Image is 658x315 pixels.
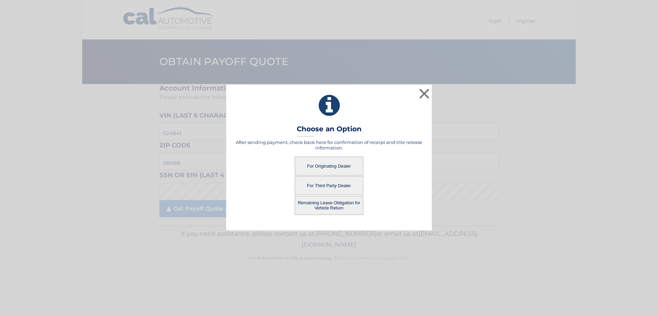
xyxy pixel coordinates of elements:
button: Remaining Lease Obligation for Vehicle Return [295,196,363,215]
h3: Choose an Option [297,125,362,137]
button: For Originating Dealer [295,157,363,175]
button: × [417,87,431,100]
button: For Third Party Dealer [295,176,363,195]
h5: After sending payment, check back here for confirmation of receipt and title release information. [235,140,423,150]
